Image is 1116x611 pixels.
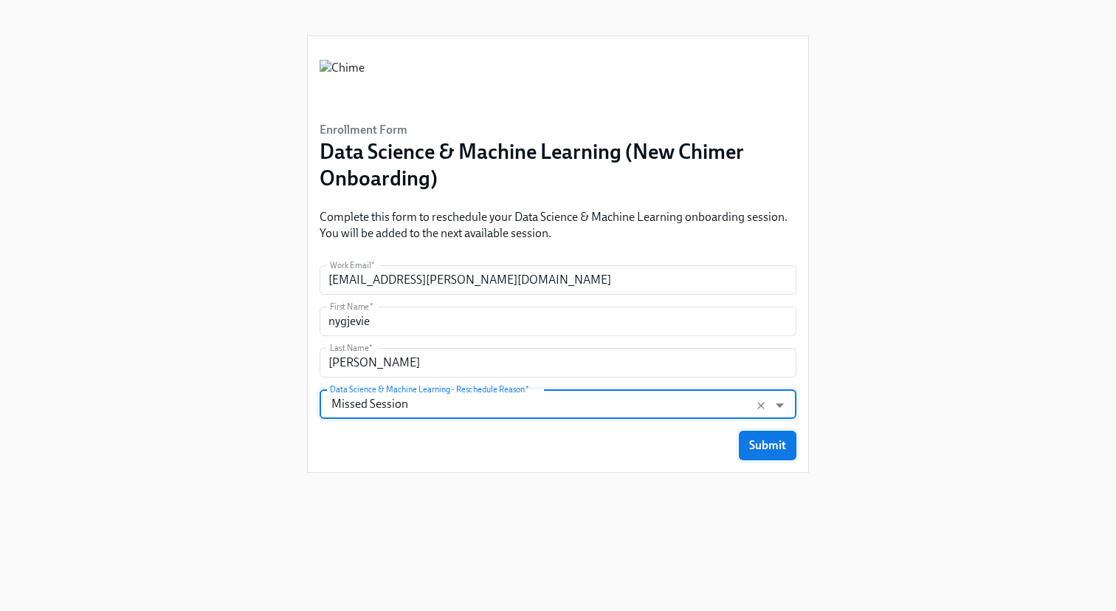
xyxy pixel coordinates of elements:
[320,60,365,104] img: Chime
[320,138,796,191] h3: Data Science & Machine Learning (New Chimer Onboarding)
[320,122,796,138] h6: Enrollment Form
[768,394,791,417] button: Open
[749,438,786,453] span: Submit
[752,397,770,414] button: Clear
[739,431,796,460] button: Submit
[320,209,796,242] p: Complete this form to reschedule your Data Science & Machine Learning onboarding session. You wil...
